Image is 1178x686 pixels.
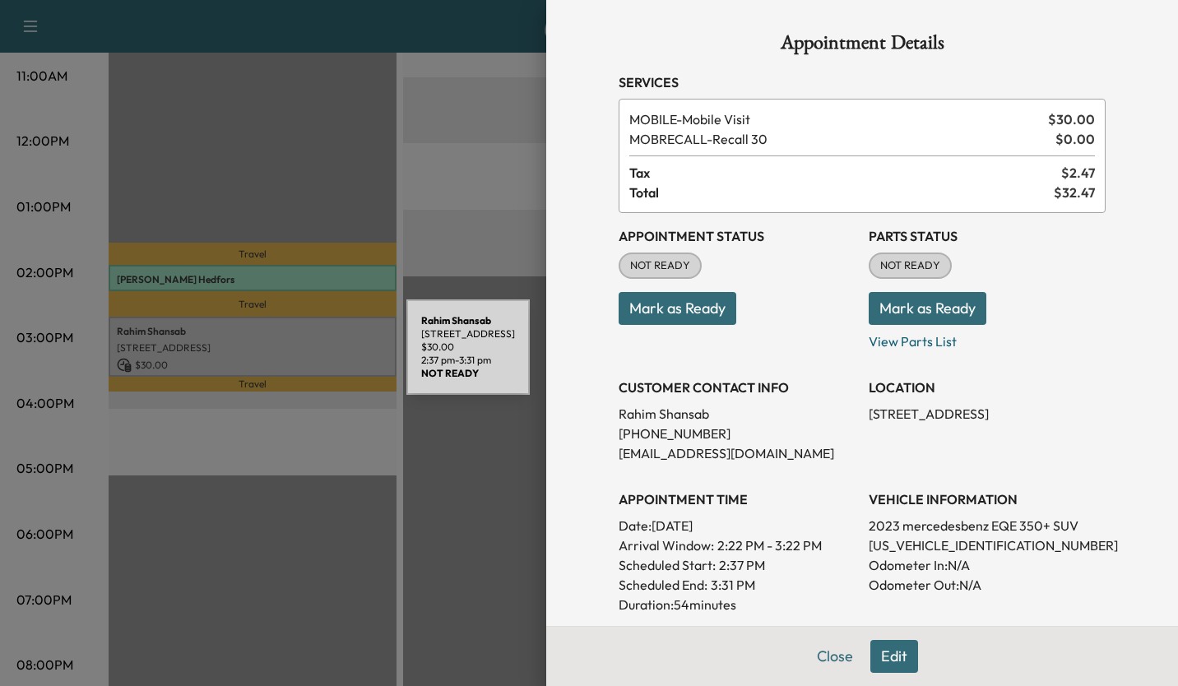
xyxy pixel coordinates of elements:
p: Date: [DATE] [619,516,856,535]
h3: LOCATION [869,378,1106,397]
p: Duration: 54 minutes [619,595,856,614]
p: Scheduled End: [619,575,707,595]
p: [STREET_ADDRESS] [869,404,1106,424]
span: Tax [629,163,1061,183]
h3: APPOINTMENT TIME [619,489,856,509]
p: [EMAIL_ADDRESS][DOMAIN_NAME] [619,443,856,463]
span: Total [629,183,1054,202]
p: 2:37 PM [719,555,765,575]
span: $ 0.00 [1055,129,1095,149]
span: NOT READY [870,257,950,274]
span: Mobile Visit [629,109,1041,129]
h3: CUSTOMER CONTACT INFO [619,378,856,397]
button: Edit [870,640,918,673]
p: Rahim Shansab [619,404,856,424]
span: $ 30.00 [1048,109,1095,129]
p: View Parts List [869,325,1106,351]
span: $ 2.47 [1061,163,1095,183]
span: $ 32.47 [1054,183,1095,202]
p: 2023 mercedesbenz EQE 350+ SUV [869,516,1106,535]
h3: VEHICLE INFORMATION [869,489,1106,509]
p: Scheduled Start: [619,555,716,575]
p: [PHONE_NUMBER] [619,424,856,443]
span: Recall 30 [629,129,1049,149]
p: 3:31 PM [711,575,755,595]
h3: Services [619,72,1106,92]
button: Mark as Ready [869,292,986,325]
h1: Appointment Details [619,33,1106,59]
span: NOT READY [620,257,700,274]
h3: Parts Status [869,226,1106,246]
p: [US_VEHICLE_IDENTIFICATION_NUMBER] [869,535,1106,555]
p: Odometer Out: N/A [869,575,1106,595]
p: Odometer In: N/A [869,555,1106,575]
button: Close [806,640,864,673]
p: Arrival Window: [619,535,856,555]
h3: Appointment Status [619,226,856,246]
span: 2:22 PM - 3:22 PM [717,535,822,555]
button: Mark as Ready [619,292,736,325]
